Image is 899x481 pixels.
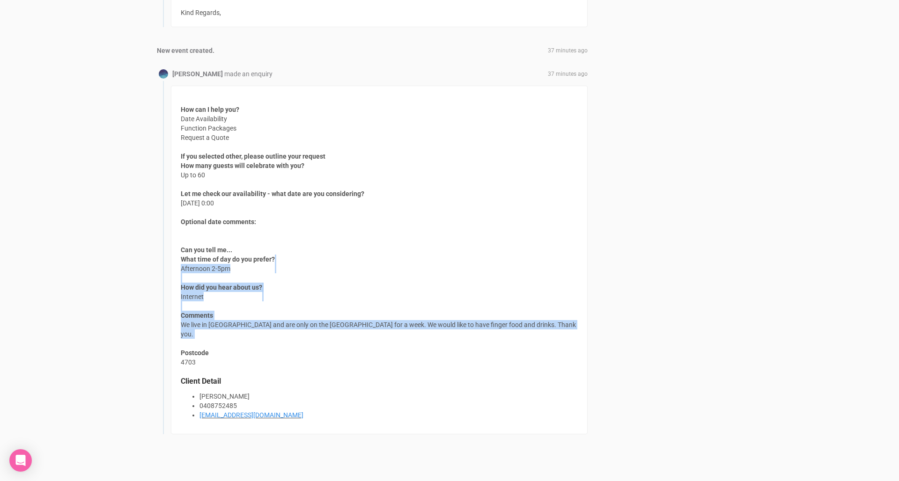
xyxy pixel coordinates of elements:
strong: If you selected other, please outline your request [181,153,325,160]
strong: Comments [181,312,213,319]
li: 0408752485 [199,401,578,410]
strong: What time of day do you prefer? [181,255,275,263]
span: Up to 60 [181,161,304,180]
strong: How many guests will celebrate with you? [181,162,304,169]
span: 37 minutes ago [548,70,588,78]
strong: How can I help you? [181,106,239,113]
strong: Optional date comments: [181,218,256,226]
div: Function Packages Request a Quote [DATE] 0:00 We live in [GEOGRAPHIC_DATA] and are only on the [G... [171,86,588,434]
legend: Client Detail [181,376,578,387]
strong: [PERSON_NAME] [172,70,223,78]
strong: New event created. [157,47,214,54]
strong: Let me check our availability - what date are you considering? [181,190,364,197]
span: Internet [181,283,262,301]
span: 37 minutes ago [548,47,588,55]
strong: Postcode [181,349,209,357]
li: [PERSON_NAME] [199,392,578,401]
span: Afternoon 2-5pm [181,255,275,273]
div: Open Intercom Messenger [9,449,32,472]
strong: Can you tell me... [181,246,232,254]
span: Date Availability [181,105,239,124]
img: Profile Image [159,69,168,79]
strong: How did you hear about us? [181,284,262,291]
a: [EMAIL_ADDRESS][DOMAIN_NAME] [199,411,303,419]
span: made an enquiry [224,70,273,78]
